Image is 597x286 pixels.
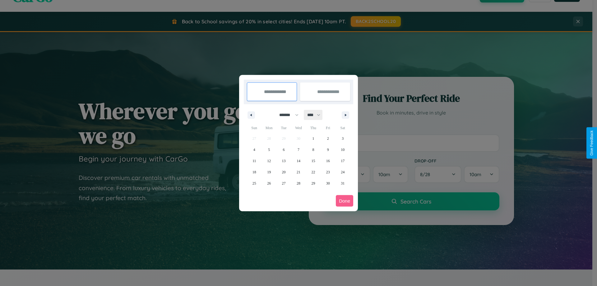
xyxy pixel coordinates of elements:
[312,144,314,155] span: 8
[247,144,261,155] button: 4
[341,155,345,166] span: 17
[336,195,353,207] button: Done
[326,178,330,189] span: 30
[261,144,276,155] button: 5
[326,166,330,178] span: 23
[282,155,286,166] span: 13
[311,155,315,166] span: 15
[291,144,306,155] button: 7
[267,178,271,189] span: 26
[321,133,335,144] button: 2
[261,123,276,133] span: Mon
[252,178,256,189] span: 25
[341,178,345,189] span: 31
[267,166,271,178] span: 19
[341,144,345,155] span: 10
[297,178,300,189] span: 28
[298,144,299,155] span: 7
[311,166,315,178] span: 22
[276,144,291,155] button: 6
[283,144,285,155] span: 6
[327,133,329,144] span: 2
[306,155,321,166] button: 15
[282,166,286,178] span: 20
[291,178,306,189] button: 28
[306,133,321,144] button: 1
[311,178,315,189] span: 29
[341,166,345,178] span: 24
[306,123,321,133] span: Thu
[321,144,335,155] button: 9
[247,155,261,166] button: 11
[306,144,321,155] button: 8
[261,155,276,166] button: 12
[327,144,329,155] span: 9
[306,178,321,189] button: 29
[336,123,350,133] span: Sat
[336,178,350,189] button: 31
[247,166,261,178] button: 18
[291,123,306,133] span: Wed
[268,144,270,155] span: 5
[252,166,256,178] span: 18
[590,130,594,156] div: Give Feedback
[267,155,271,166] span: 12
[297,166,300,178] span: 21
[253,144,255,155] span: 4
[321,166,335,178] button: 23
[312,133,314,144] span: 1
[276,123,291,133] span: Tue
[336,133,350,144] button: 3
[252,155,256,166] span: 11
[297,155,300,166] span: 14
[306,166,321,178] button: 22
[336,166,350,178] button: 24
[282,178,286,189] span: 27
[336,155,350,166] button: 17
[326,155,330,166] span: 16
[291,155,306,166] button: 14
[261,178,276,189] button: 26
[321,178,335,189] button: 30
[336,144,350,155] button: 10
[261,166,276,178] button: 19
[247,123,261,133] span: Sun
[276,178,291,189] button: 27
[276,155,291,166] button: 13
[276,166,291,178] button: 20
[342,133,344,144] span: 3
[291,166,306,178] button: 21
[247,178,261,189] button: 25
[321,155,335,166] button: 16
[321,123,335,133] span: Fri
